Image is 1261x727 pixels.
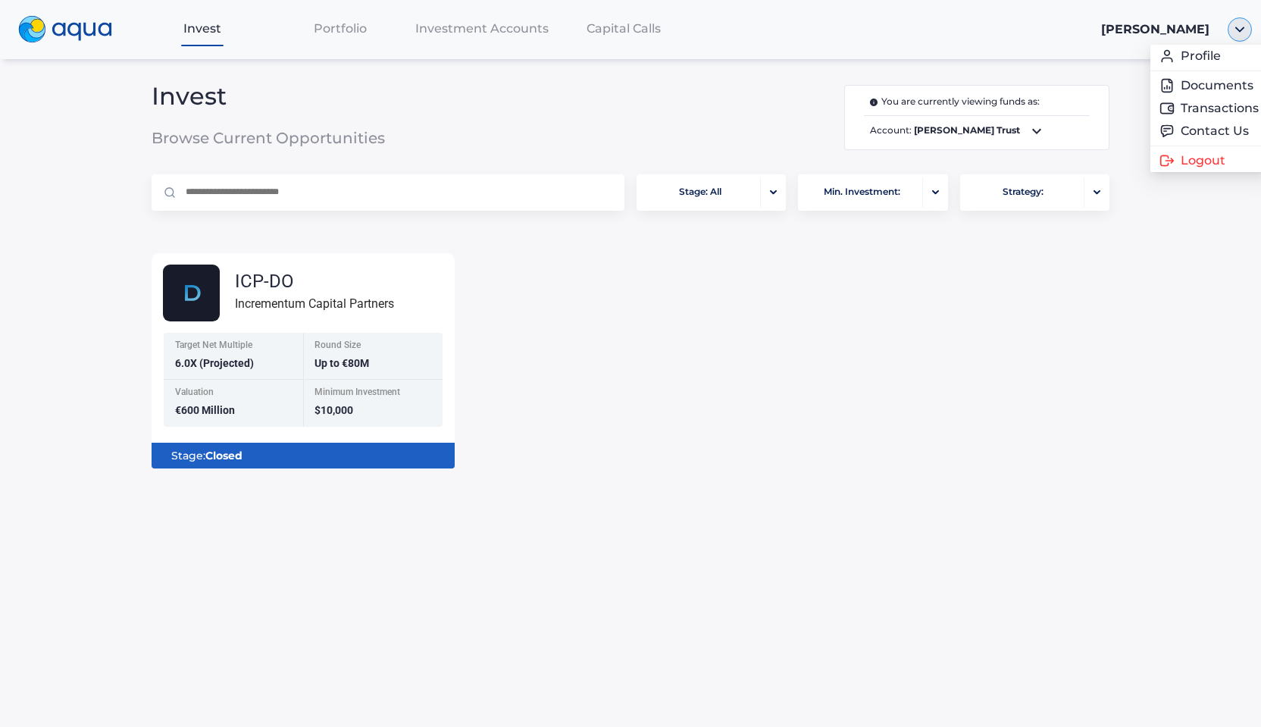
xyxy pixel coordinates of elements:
[1228,17,1252,42] img: ellipse
[870,99,881,106] img: i.svg
[18,16,112,43] img: logo
[870,95,1040,109] span: You are currently viewing funds as:
[798,174,947,211] button: Min. Investment:portfolio-arrow
[164,443,443,468] div: Stage:
[152,89,471,104] span: Invest
[1003,177,1044,207] span: Strategy:
[770,190,777,195] img: portfolio-arrow
[235,272,394,290] div: ICP-DO
[183,21,221,36] span: Invest
[175,387,294,400] div: Valuation
[555,13,693,44] a: Capital Calls
[175,357,254,369] span: 6.0X (Projected)
[864,122,1090,140] span: Account:
[914,124,1020,136] b: [PERSON_NAME] Trust
[314,357,369,369] span: Up to €80M
[175,340,294,353] div: Target Net Multiple
[824,177,900,207] span: Min. Investment:
[587,21,661,36] span: Capital Calls
[152,130,471,146] span: Browse Current Opportunities
[235,294,394,313] div: Incrementum Capital Partners
[9,12,133,47] a: logo
[314,340,433,353] div: Round Size
[314,404,353,416] span: $10,000
[163,265,220,321] img: DOrbit.svg
[679,177,721,207] span: Stage: All
[960,174,1109,211] button: Strategy:portfolio-arrow
[415,21,549,36] span: Investment Accounts
[205,449,242,462] b: Closed
[314,387,433,400] div: Minimum Investment
[164,187,175,198] img: Magnifier
[637,174,786,211] button: Stage: Allportfolio-arrow
[271,13,409,44] a: Portfolio
[314,21,367,36] span: Portfolio
[1094,190,1100,195] img: portfolio-arrow
[932,190,939,195] img: portfolio-arrow
[175,404,235,416] span: €600 Million
[1101,22,1209,36] span: [PERSON_NAME]
[409,13,555,44] a: Investment Accounts
[133,13,271,44] a: Invest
